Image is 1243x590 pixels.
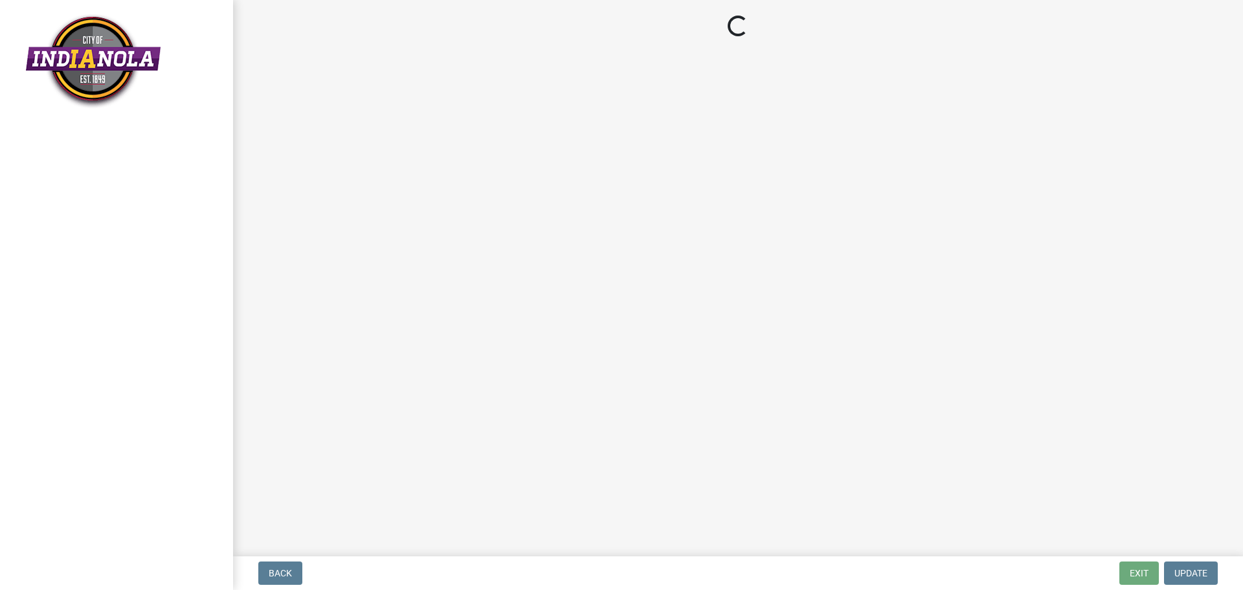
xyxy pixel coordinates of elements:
span: Update [1174,568,1207,578]
img: City of Indianola, Iowa [26,14,161,109]
button: Exit [1119,562,1159,585]
button: Update [1164,562,1218,585]
button: Back [258,562,302,585]
span: Back [269,568,292,578]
